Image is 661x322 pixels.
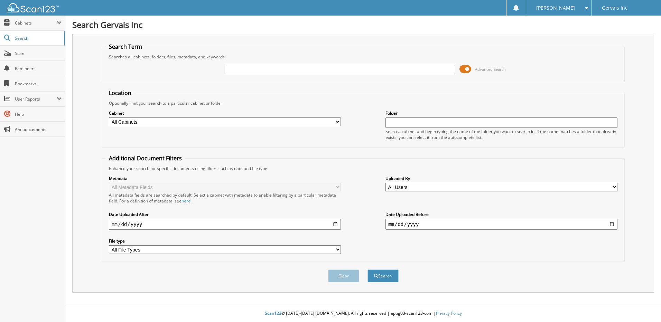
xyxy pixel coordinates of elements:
span: Help [15,111,62,117]
div: © [DATE]-[DATE] [DOMAIN_NAME]. All rights reserved | appg03-scan123-com | [65,305,661,322]
span: Cabinets [15,20,57,26]
span: Announcements [15,126,62,132]
legend: Search Term [105,43,146,50]
label: Cabinet [109,110,341,116]
span: Bookmarks [15,81,62,87]
div: Select a cabinet and begin typing the name of the folder you want to search in. If the name match... [385,129,617,140]
span: Gervais Inc [602,6,627,10]
a: here [181,198,190,204]
label: Metadata [109,176,341,181]
span: Reminders [15,66,62,72]
label: Date Uploaded After [109,211,341,217]
label: Date Uploaded Before [385,211,617,217]
span: Advanced Search [475,67,506,72]
div: Optionally limit your search to a particular cabinet or folder [105,100,621,106]
div: Enhance your search for specific documents using filters such as date and file type. [105,165,621,171]
h1: Search Gervais Inc [72,19,654,30]
label: Uploaded By [385,176,617,181]
label: Folder [385,110,617,116]
legend: Additional Document Filters [105,154,185,162]
span: Scan [15,50,62,56]
legend: Location [105,89,135,97]
span: Search [15,35,60,41]
span: [PERSON_NAME] [536,6,575,10]
span: User Reports [15,96,57,102]
img: scan123-logo-white.svg [7,3,59,12]
label: File type [109,238,341,244]
button: Clear [328,269,359,282]
button: Search [367,269,399,282]
input: end [385,219,617,230]
span: Scan123 [265,310,281,316]
div: All metadata fields are searched by default. Select a cabinet with metadata to enable filtering b... [109,192,341,204]
a: Privacy Policy [436,310,462,316]
div: Searches all cabinets, folders, files, metadata, and keywords [105,54,621,60]
input: start [109,219,341,230]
